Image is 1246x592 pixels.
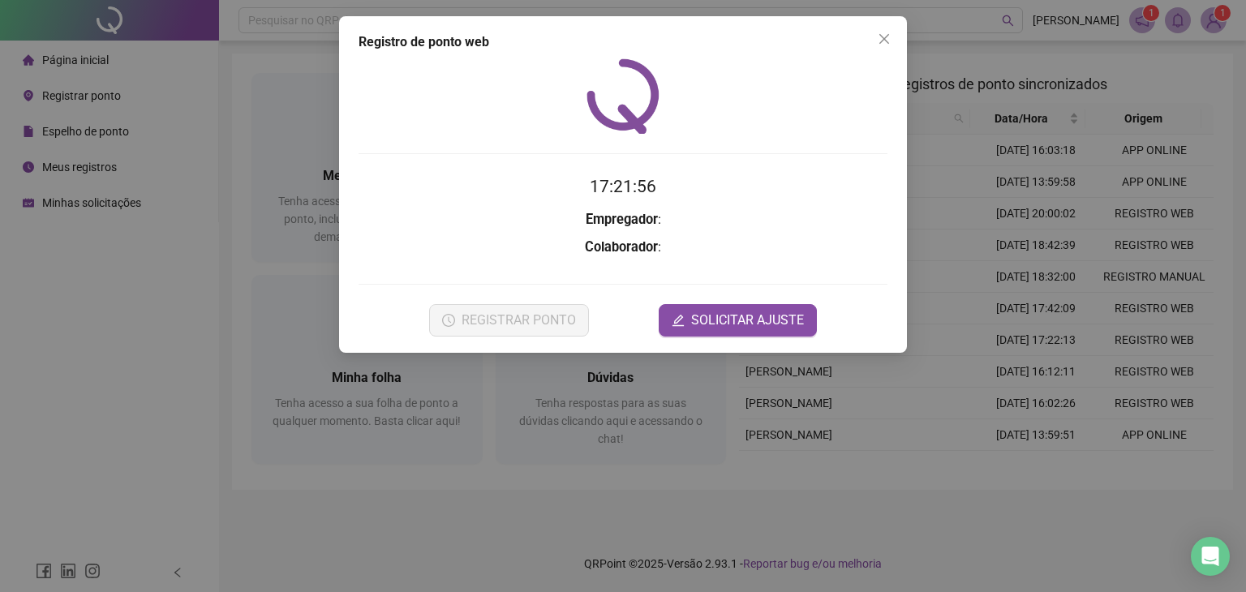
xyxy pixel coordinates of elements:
[586,58,660,134] img: QRPoint
[359,209,887,230] h3: :
[429,304,589,337] button: REGISTRAR PONTO
[359,32,887,52] div: Registro de ponto web
[672,314,685,327] span: edit
[359,237,887,258] h3: :
[1191,537,1230,576] div: Open Intercom Messenger
[878,32,891,45] span: close
[585,239,658,255] strong: Colaborador
[590,177,656,196] time: 17:21:56
[659,304,817,337] button: editSOLICITAR AJUSTE
[691,311,804,330] span: SOLICITAR AJUSTE
[871,26,897,52] button: Close
[586,212,658,227] strong: Empregador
